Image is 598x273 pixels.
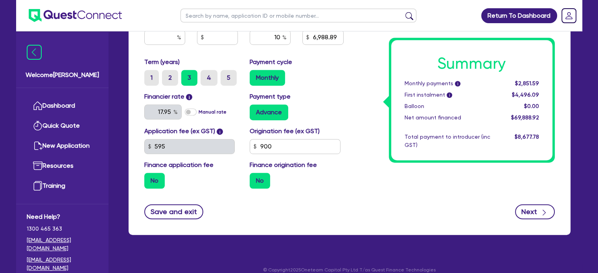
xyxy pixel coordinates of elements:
[515,80,539,86] span: $2,851.59
[26,70,99,80] span: Welcome [PERSON_NAME]
[250,126,320,136] label: Origination fee (ex GST)
[250,173,270,189] label: No
[27,96,98,116] a: Dashboard
[405,54,539,73] h1: Summary
[481,8,557,23] a: Return To Dashboard
[29,9,122,22] img: quest-connect-logo-blue
[250,104,288,120] label: Advance
[27,212,98,222] span: Need Help?
[180,9,416,22] input: Search by name, application ID or mobile number...
[27,136,98,156] a: New Application
[250,70,285,86] label: Monthly
[144,57,180,67] label: Term (years)
[524,103,539,109] span: $0.00
[399,91,496,99] div: First instalment
[33,121,42,130] img: quick-quote
[27,225,98,233] span: 1300 465 363
[186,94,192,100] span: i
[27,45,42,60] img: icon-menu-close
[559,5,579,26] a: Dropdown toggle
[144,126,215,136] label: Application fee (ex GST)
[399,79,496,88] div: Monthly payments
[515,204,555,219] button: Next
[250,57,292,67] label: Payment cycle
[447,93,452,98] span: i
[399,114,496,122] div: Net amount financed
[201,70,217,86] label: 4
[250,92,291,101] label: Payment type
[27,176,98,196] a: Training
[217,128,223,135] span: i
[514,134,539,140] span: $8,677.78
[33,181,42,191] img: training
[199,108,226,115] label: Manual rate
[144,92,193,101] label: Financier rate
[27,236,98,253] a: [EMAIL_ADDRESS][DOMAIN_NAME]
[399,102,496,110] div: Balloon
[27,156,98,176] a: Resources
[27,256,98,272] a: [EMAIL_ADDRESS][DOMAIN_NAME]
[33,161,42,170] img: resources
[181,70,197,86] label: 3
[144,70,159,86] label: 1
[455,81,460,87] span: i
[399,133,496,149] div: Total payment to introducer (inc GST)
[144,173,165,189] label: No
[144,160,213,170] label: Finance application fee
[33,141,42,150] img: new-application
[144,204,204,219] button: Save and exit
[221,70,237,86] label: 5
[250,160,317,170] label: Finance origination fee
[27,116,98,136] a: Quick Quote
[162,70,178,86] label: 2
[512,92,539,98] span: $4,496.09
[511,114,539,121] span: $69,888.92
